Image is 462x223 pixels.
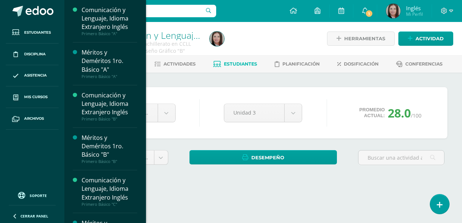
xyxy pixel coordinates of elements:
[24,30,51,36] span: Estudiantes
[275,58,320,70] a: Planificación
[20,213,48,219] span: Cerrar panel
[189,150,337,164] a: Desempeño
[6,65,59,87] a: Asistencia
[416,32,444,45] span: Actividad
[251,151,284,164] span: Desempeño
[164,61,196,67] span: Actividades
[82,6,137,36] a: Comunicación y Lenguaje, Idioma Extranjero InglésPrimero Básico "A"
[406,11,423,17] span: Mi Perfil
[337,58,379,70] a: Dosificación
[82,116,137,122] div: Primero Básico "B"
[82,134,137,164] a: Méritos y Deméritos 1ro. Básico "B"Primero Básico "B"
[398,31,453,46] a: Actividad
[92,29,238,41] a: Comunicación y Lenguaje L3 Inglés
[92,30,201,40] h1: Comunicación y Lenguaje L3 Inglés
[213,58,257,70] a: Estudiantes
[411,112,421,119] span: /100
[82,48,137,79] a: Méritos y Deméritos 1ro. Básico "A"Primero Básico "A"
[344,32,385,45] span: Herramientas
[9,190,56,200] a: Soporte
[82,48,137,74] div: Méritos y Deméritos 1ro. Básico "A"
[30,193,47,198] span: Soporte
[82,31,137,36] div: Primero Básico "A"
[24,116,44,122] span: Archivos
[386,4,401,18] img: e03ec1ec303510e8e6f60bf4728ca3bf.png
[282,61,320,67] span: Planificación
[82,159,137,164] div: Primero Básico "B"
[92,40,201,54] div: Cuarto Bachillerato Bachillerato en CCLL con Orientación en Diseño Gráfico 'B'
[224,61,257,67] span: Estudiantes
[154,58,196,70] a: Actividades
[82,134,137,159] div: Méritos y Deméritos 1ro. Básico "B"
[396,58,443,70] a: Conferencias
[82,74,137,79] div: Primero Básico "A"
[365,10,373,18] span: 1
[82,91,137,116] div: Comunicación y Lenguaje, Idioma Extranjero Inglés
[82,176,137,201] div: Comunicación y Lenguaje, Idioma Extranjero Inglés
[359,107,385,119] span: Promedio actual:
[82,6,137,31] div: Comunicación y Lenguaje, Idioma Extranjero Inglés
[24,51,46,57] span: Disciplina
[210,31,224,46] img: e03ec1ec303510e8e6f60bf4728ca3bf.png
[24,94,48,100] span: Mis cursos
[358,150,444,165] input: Buscar una actividad aquí...
[327,31,395,46] a: Herramientas
[405,61,443,67] span: Conferencias
[6,44,59,65] a: Disciplina
[82,176,137,207] a: Comunicación y Lenguaje, Idioma Extranjero InglésPrimero Básico "C"
[24,73,47,78] span: Asistencia
[224,104,302,122] a: Unidad 3
[82,202,137,207] div: Primero Básico "C"
[6,86,59,108] a: Mis cursos
[344,61,379,67] span: Dosificación
[406,4,423,12] span: Inglés
[6,108,59,130] a: Archivos
[233,104,275,121] span: Unidad 3
[82,91,137,122] a: Comunicación y Lenguaje, Idioma Extranjero InglésPrimero Básico "B"
[6,22,59,44] a: Estudiantes
[388,105,411,121] span: 28.0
